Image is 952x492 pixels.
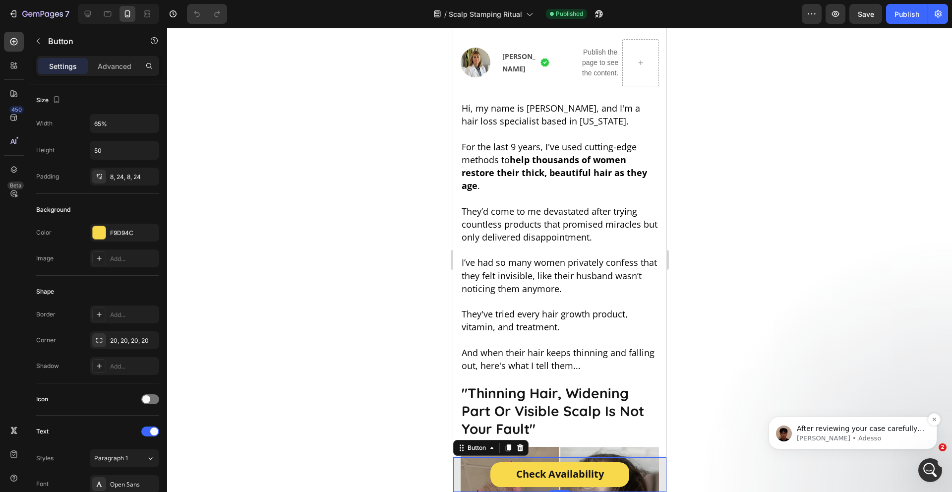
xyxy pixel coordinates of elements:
[187,4,227,24] div: Undo/Redo
[36,146,55,155] div: Height
[110,173,157,182] div: 8, 24, 8, 24
[110,480,157,489] div: Open Sans
[36,287,54,296] div: Shape
[43,80,171,89] p: Message from Kyle, sent Adesso
[110,310,157,319] div: Add...
[36,310,56,319] div: Border
[65,8,69,20] p: 7
[4,4,74,24] button: 7
[63,439,151,453] strong: Check Availability
[754,354,952,465] iframe: Intercom notifications messaggio
[849,4,882,24] button: Save
[98,61,131,71] p: Advanced
[556,9,583,18] span: Published
[36,454,54,463] div: Styles
[449,9,522,19] span: Scalp Stamping Ritual
[858,10,874,18] span: Save
[36,119,53,128] div: Width
[444,9,447,19] span: /
[43,70,171,80] p: After reviewing your case carefully, this matter requires further investigation from the technica...
[36,172,59,181] div: Padding
[36,228,52,237] div: Color
[174,59,187,72] button: Dismiss notification
[918,458,942,482] iframe: Intercom live chat
[894,9,919,19] div: Publish
[94,454,128,463] span: Paragraph 1
[110,336,157,345] div: 20, 20, 20, 20
[110,229,157,238] div: F9D94C
[22,71,38,87] img: Profile image for Kyle
[110,254,157,263] div: Add...
[49,61,77,71] p: Settings
[36,362,59,370] div: Shadow
[48,35,132,47] p: Button
[453,28,666,492] iframe: Design area
[36,427,49,436] div: Text
[36,336,56,345] div: Corner
[886,4,928,24] button: Publish
[15,62,183,95] div: message notification from Kyle, Adesso. After reviewing your case carefully, this matter requires...
[36,205,70,214] div: Background
[36,480,49,489] div: Font
[110,362,157,371] div: Add...
[36,395,48,404] div: Icon
[90,141,159,159] input: Auto
[9,106,24,114] div: 450
[12,416,35,425] div: Button
[939,443,947,451] span: 2
[90,449,159,467] button: Paragraph 1
[36,94,62,107] div: Size
[37,434,176,459] a: Check Availability
[7,182,24,189] div: Beta
[90,115,159,132] input: Auto
[36,254,54,263] div: Image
